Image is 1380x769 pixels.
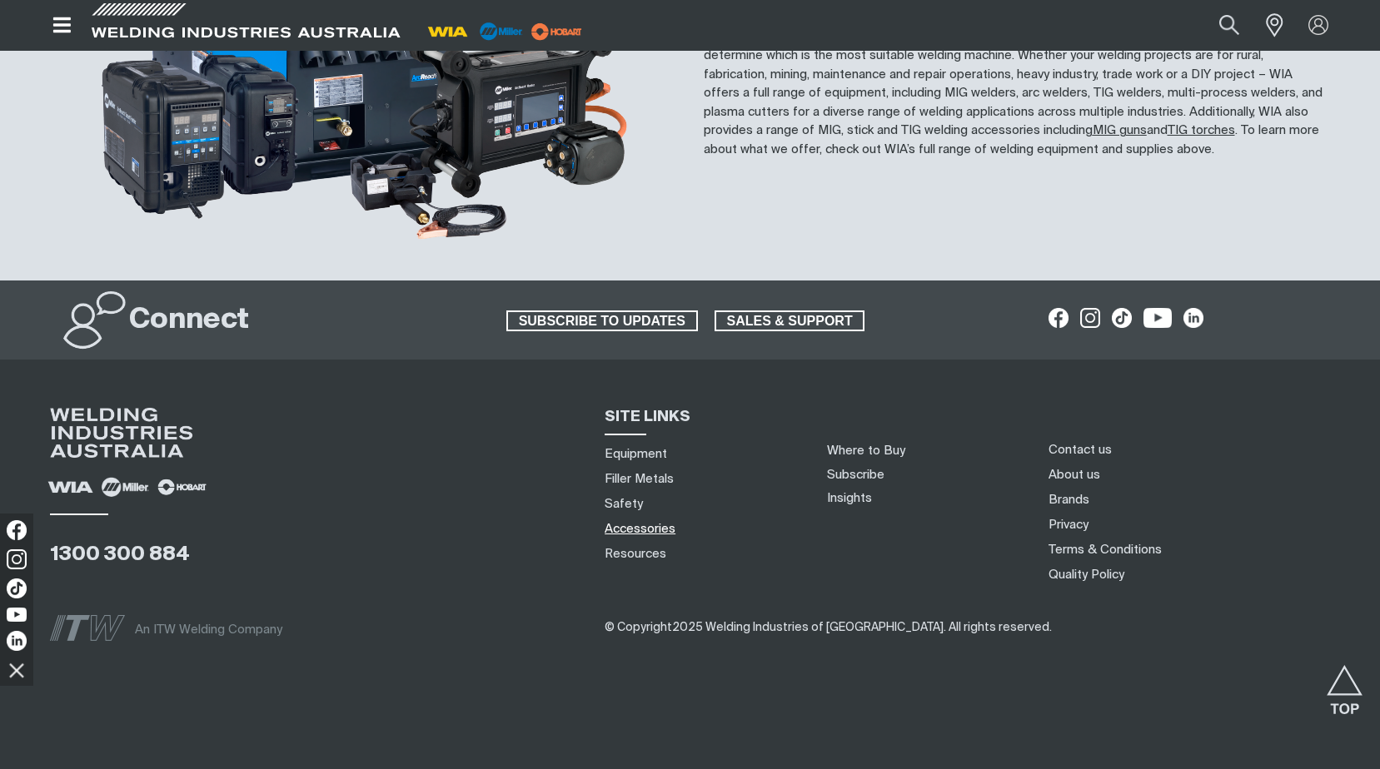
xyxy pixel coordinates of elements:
[1049,466,1100,484] a: About us
[508,310,696,332] span: SUBSCRIBE TO UPDATES
[1043,437,1362,587] nav: Footer
[605,545,666,563] a: Resources
[827,444,905,457] a: Where to Buy
[605,495,643,513] a: Safety
[7,520,27,540] img: Facebook
[1049,566,1124,583] a: Quality Policy
[827,492,872,504] a: Insights
[704,9,1327,159] p: use welding wires, while use tungsten electrodes and use . When welding, the industry, applicatio...
[599,441,807,566] nav: Sitemap
[1049,516,1089,533] a: Privacy
[2,656,31,684] img: hide socials
[1201,7,1258,44] button: Search products
[605,470,674,488] a: Filler Metals
[1168,124,1235,136] a: TIG torches
[7,578,27,598] img: TikTok
[526,19,587,44] img: miller
[715,310,865,332] a: SALES & SUPPORT
[506,310,698,332] a: SUBSCRIBE TO UPDATES
[1179,7,1257,44] input: Product name or item number...
[50,544,190,564] a: 1300 300 884
[526,25,587,37] a: miller
[827,469,884,481] a: Subscribe
[7,549,27,569] img: Instagram
[605,409,690,424] span: SITE LINKS
[7,608,27,622] img: YouTube
[135,623,282,636] span: An ITW Welding Company
[1049,441,1112,459] a: Contact us
[605,622,1052,633] span: © Copyright 2025 Welding Industries of [GEOGRAPHIC_DATA] . All rights reserved.
[605,520,675,538] a: Accessories
[1093,124,1147,136] a: MIG guns
[605,445,667,463] a: Equipment
[1049,491,1089,509] a: Brands
[1049,541,1162,558] a: Terms & Conditions
[605,621,1052,633] span: ​​​​​​​​​​​​​​​​​​ ​​​​​​
[716,310,864,332] span: SALES & SUPPORT
[129,302,249,339] h2: Connect
[7,631,27,651] img: LinkedIn
[1326,665,1363,702] button: Scroll to top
